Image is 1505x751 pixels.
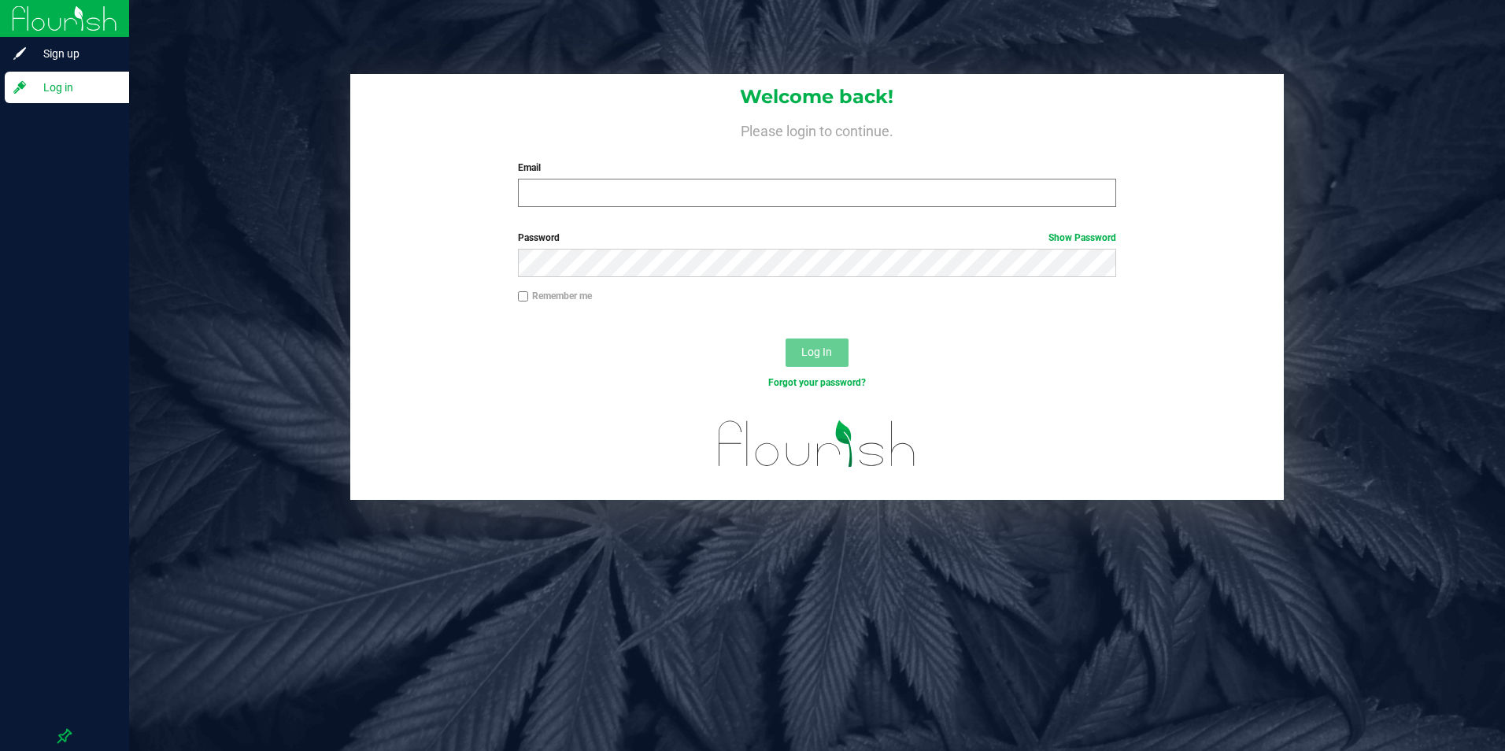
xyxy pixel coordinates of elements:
a: Forgot your password? [768,377,866,388]
label: Pin the sidebar to full width on large screens [57,728,72,744]
label: Email [518,161,1116,175]
h4: Please login to continue. [350,120,1283,139]
button: Log In [786,339,849,367]
h1: Welcome back! [350,87,1283,107]
img: flourish_logo.svg [701,406,934,481]
label: Remember me [518,289,592,303]
span: Password [518,232,560,243]
span: Log in [28,78,122,97]
a: Show Password [1048,232,1116,243]
span: Sign up [28,44,122,63]
input: Remember me [518,291,529,302]
inline-svg: Sign up [12,46,28,61]
inline-svg: Log in [12,80,28,95]
span: Log In [801,346,832,358]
